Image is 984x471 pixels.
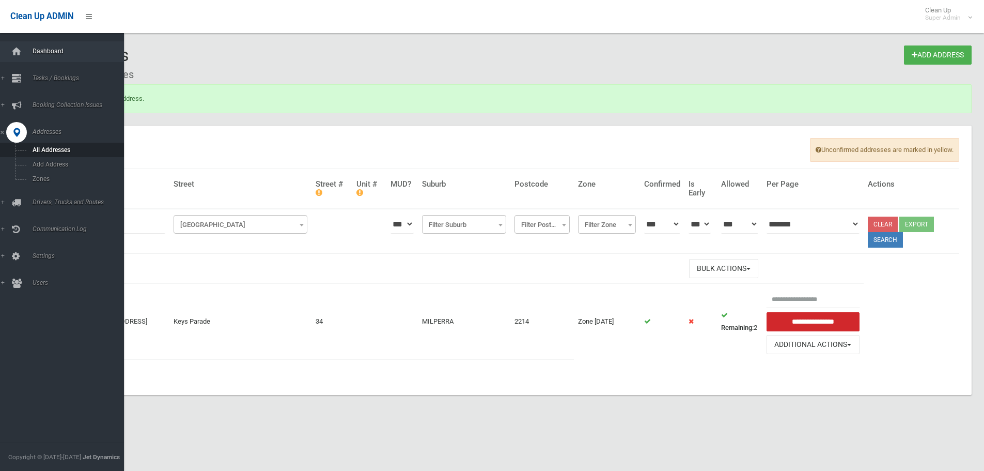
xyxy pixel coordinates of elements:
div: Successfully updated address. [45,84,972,113]
button: Bulk Actions [689,259,758,278]
td: 2 [717,284,762,359]
span: Filter Street [174,215,307,234]
button: Search [868,232,903,248]
a: Add Address [904,45,972,65]
h4: Unit # [356,180,382,197]
h4: Zone [578,180,636,189]
span: Filter Street [176,218,305,232]
span: Filter Postcode [514,215,569,234]
td: MILPERRA [418,284,511,359]
span: Filter Suburb [425,218,504,232]
span: All Addresses [29,146,123,154]
td: 34 [311,284,352,359]
h4: Is Early [689,180,713,197]
span: Filter Suburb [422,215,507,234]
span: Unconfirmed addresses are marked in yellow. [810,138,959,162]
h4: Confirmed [644,180,680,189]
h4: Allowed [721,180,758,189]
span: Tasks / Bookings [29,74,132,82]
span: Addresses [29,128,132,135]
span: Communication Log [29,225,132,233]
span: Copyright © [DATE]-[DATE] [8,453,81,461]
h4: Street # [316,180,348,197]
button: Export [899,217,934,232]
span: Clean Up [920,6,971,22]
span: Settings [29,252,132,260]
small: Super Admin [925,14,961,22]
h4: Actions [868,180,955,189]
button: Additional Actions [767,335,860,354]
span: Drivers, Trucks and Routes [29,199,132,206]
strong: Jet Dynamics [83,453,120,461]
span: Filter Postcode [517,218,567,232]
h4: Suburb [422,180,507,189]
span: Booking Collection Issues [29,101,132,109]
h4: Address [88,180,165,189]
h4: Per Page [767,180,860,189]
h4: Postcode [514,180,569,189]
span: Dashboard [29,48,132,55]
span: Zones [29,175,123,183]
span: Filter Zone [578,215,636,234]
strong: Remaining: [721,324,754,331]
td: Zone [DATE] [574,284,640,359]
h4: MUD? [391,180,414,189]
span: Users [29,279,132,286]
span: Clean Up ADMIN [10,11,73,21]
span: Filter Zone [581,218,633,232]
td: Keys Parade [169,284,311,359]
h4: Street [174,180,307,189]
a: Clear [868,217,898,232]
span: Add Address [29,161,123,168]
td: 2214 [510,284,573,359]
